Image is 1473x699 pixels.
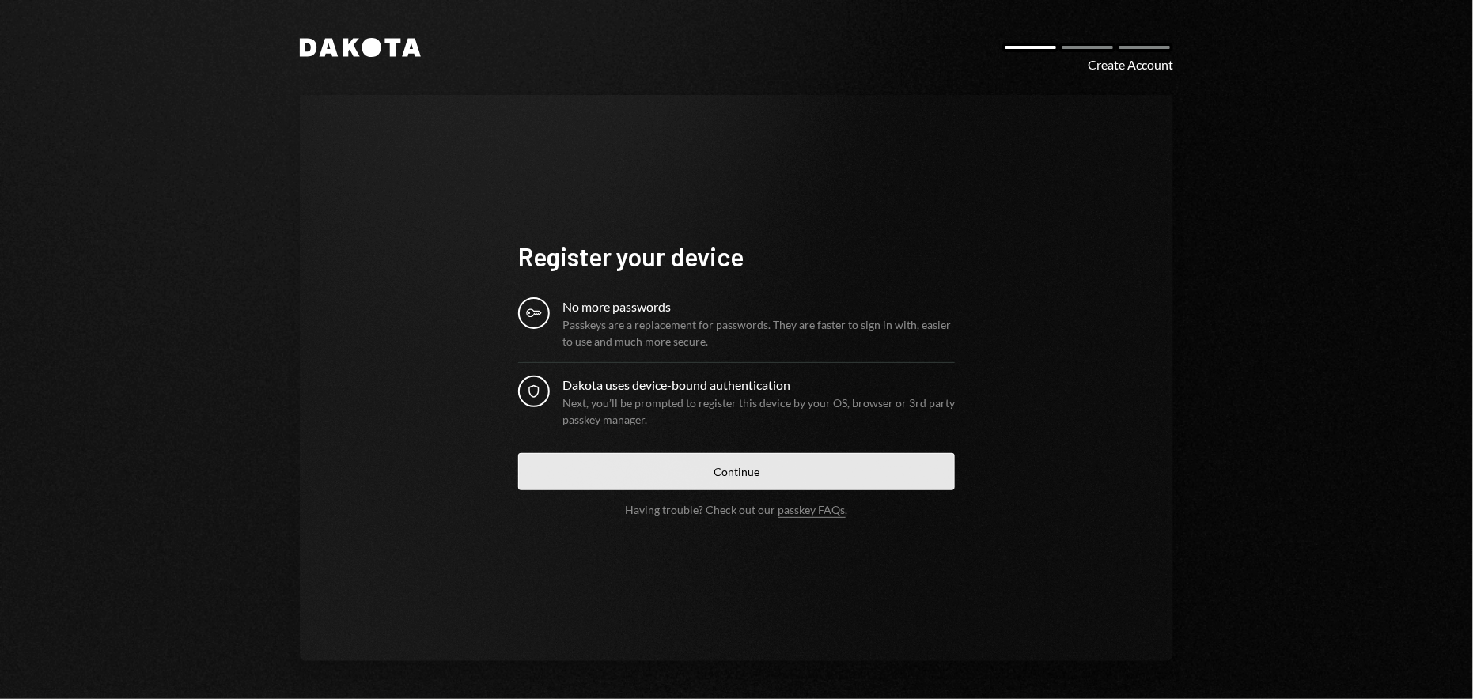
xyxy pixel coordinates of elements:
[562,395,955,428] div: Next, you’ll be prompted to register this device by your OS, browser or 3rd party passkey manager.
[626,503,848,516] div: Having trouble? Check out our .
[1088,55,1173,74] div: Create Account
[518,240,955,272] h1: Register your device
[562,316,955,349] div: Passkeys are a replacement for passwords. They are faster to sign in with, easier to use and much...
[562,376,955,395] div: Dakota uses device-bound authentication
[562,297,955,316] div: No more passwords
[518,453,955,490] button: Continue
[778,503,846,518] a: passkey FAQs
